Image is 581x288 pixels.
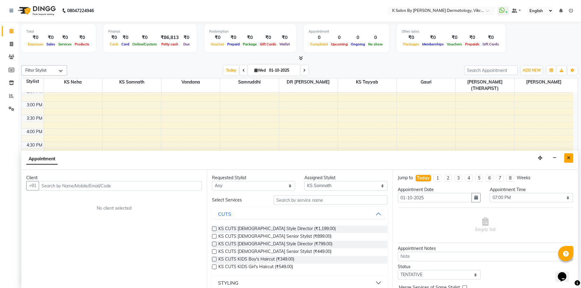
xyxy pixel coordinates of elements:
span: Products [73,42,91,46]
div: Appointment Notes [398,245,573,252]
div: Today [417,175,430,181]
div: Appointment [309,29,384,34]
span: KS Somnath [102,78,161,86]
span: Gift Cards [258,42,278,46]
span: KS Tayyab [338,78,396,86]
div: Other sales [402,29,500,34]
div: ₹0 [258,34,278,41]
span: Vandana [161,78,220,86]
button: Close [564,153,573,163]
li: 4 [465,175,473,182]
span: Memberships [421,42,445,46]
span: KS CUTS [DEMOGRAPHIC_DATA] Senior Stylist (₹449.00) [218,248,332,256]
div: ₹0 [57,34,73,41]
input: Search by Name/Mobile/Email/Code [39,181,202,190]
div: ₹0 [241,34,258,41]
li: 8 [506,175,514,182]
input: yyyy-mm-dd [398,193,472,202]
span: ADD NEW [523,68,541,73]
li: 7 [496,175,504,182]
div: 0 [349,34,367,41]
input: 2025-10-01 [267,66,298,75]
span: [PERSON_NAME](THERAPIST) [456,78,514,92]
div: Jump to [398,175,413,181]
span: Appointment [26,154,58,165]
li: 2 [444,175,452,182]
div: Finance [108,29,192,34]
span: KS CUTS [DEMOGRAPHIC_DATA] Style Director (₹1,199.00) [218,226,336,233]
div: ₹0 [421,34,445,41]
span: KS CUTS KIDS Boy's Haircut (₹349.00) [218,256,294,264]
li: 6 [486,175,493,182]
span: Voucher [209,42,226,46]
span: KS CUTS [DEMOGRAPHIC_DATA] Senior Stylist (₹899.00) [218,233,332,241]
span: Prepaids [464,42,481,46]
div: ₹0 [209,34,226,41]
span: Vouchers [445,42,464,46]
span: DR [PERSON_NAME] [279,78,338,86]
button: CUTS [214,208,385,219]
span: Card [120,42,131,46]
span: Package [241,42,258,46]
span: Upcoming [329,42,349,46]
span: Today [224,66,239,75]
input: Search Appointment [464,66,518,75]
div: 4:30 PM [25,142,44,148]
span: Packages [402,42,421,46]
div: ₹0 [131,34,158,41]
span: Cash [108,42,120,46]
div: ₹0 [45,34,57,41]
span: Samruddhi [220,78,279,86]
button: +91 [26,181,39,190]
span: Wed [253,68,267,73]
span: Petty cash [160,42,180,46]
span: No show [367,42,384,46]
div: ₹0 [402,34,421,41]
div: 0 [367,34,384,41]
div: No client selected [41,205,187,212]
div: ₹0 [108,34,120,41]
span: KS Neha [44,78,102,86]
div: ₹0 [278,34,291,41]
span: KS CUTS KIDS Girl's Haircut (₹549.00) [218,264,293,271]
div: Total [26,29,91,34]
div: Weeks [517,175,530,181]
div: Status [398,264,481,270]
div: Stylist [22,78,44,85]
span: Ongoing [349,42,367,46]
input: Search by service name [274,195,388,205]
div: 4:00 PM [25,129,44,135]
div: 0 [309,34,329,41]
span: Prepaid [226,42,241,46]
span: Gift Cards [481,42,500,46]
div: Assigned Stylist [304,175,388,181]
b: 08047224946 [67,2,94,19]
iframe: chat widget [555,264,575,282]
li: 1 [434,175,442,182]
span: Empty list [475,217,496,233]
div: 3:00 PM [25,102,44,108]
li: 3 [454,175,462,182]
div: Requested Stylist [212,175,295,181]
span: KS CUTS [DEMOGRAPHIC_DATA] Style Director (₹799.00) [218,241,332,248]
span: Completed [309,42,329,46]
li: 5 [475,175,483,182]
span: [PERSON_NAME] [515,78,573,86]
div: ₹0 [120,34,131,41]
div: ₹86,813 [158,34,181,41]
span: Online/Custom [131,42,158,46]
span: Expenses [26,42,45,46]
span: Gauri [397,78,455,86]
span: Filter Stylist [25,68,47,73]
div: Redemption [209,29,291,34]
div: ₹0 [481,34,500,41]
span: Wallet [278,42,291,46]
div: Appointment Date [398,187,481,193]
div: ₹0 [26,34,45,41]
span: Sales [45,42,57,46]
div: ₹0 [464,34,481,41]
button: ADD NEW [521,66,542,75]
div: ₹0 [226,34,241,41]
div: CUTS [218,210,231,218]
div: ₹0 [73,34,91,41]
